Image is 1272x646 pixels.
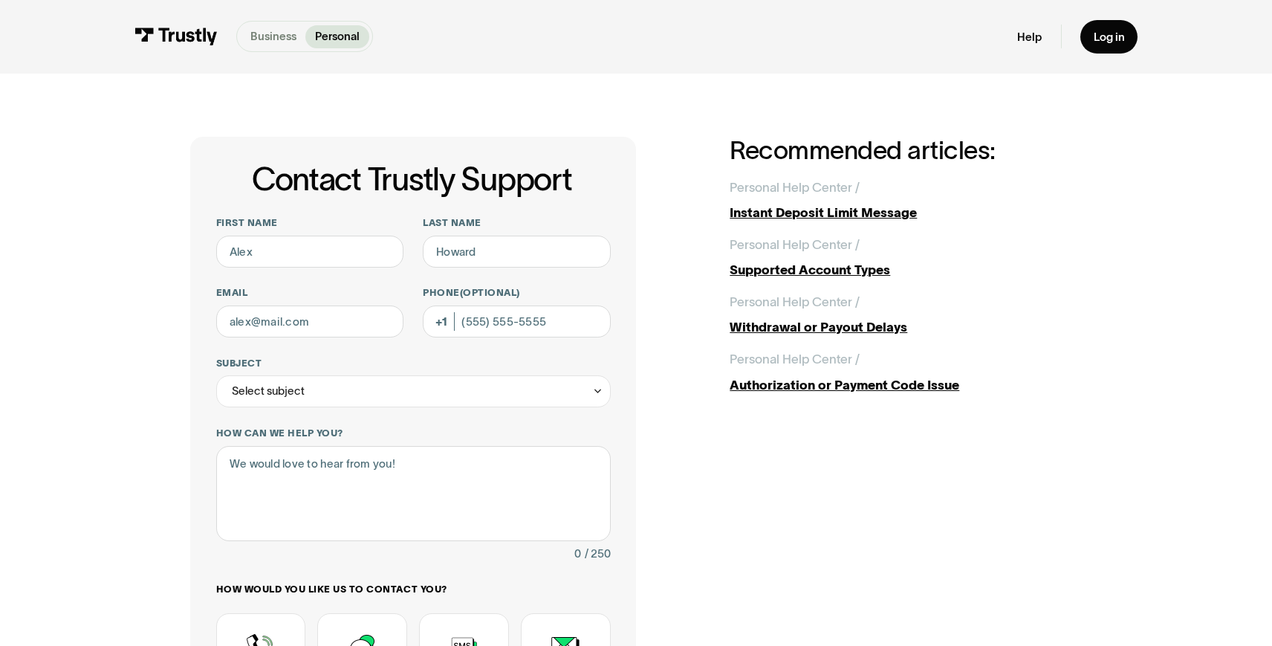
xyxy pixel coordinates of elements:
label: First name [216,216,404,229]
a: Personal Help Center /Supported Account Types [730,235,1081,280]
label: Last name [423,216,611,229]
a: Help [1017,30,1042,44]
div: Select subject [216,375,611,407]
a: Personal Help Center /Authorization or Payment Code Issue [730,349,1081,394]
a: Personal Help Center /Withdrawal or Payout Delays [730,292,1081,337]
a: Business [241,25,306,48]
label: How would you like us to contact you? [216,583,611,595]
label: How can we help you? [216,427,611,439]
a: Personal Help Center /Instant Deposit Limit Message [730,178,1081,222]
div: Instant Deposit Limit Message [730,203,1081,222]
input: (555) 555-5555 [423,306,611,337]
div: Select subject [232,381,305,401]
p: Business [250,28,296,45]
div: Personal Help Center / [730,178,860,197]
div: Log in [1094,30,1125,44]
p: Personal [315,28,360,45]
label: Subject [216,357,611,369]
a: Personal [305,25,369,48]
h1: Contact Trustly Support [213,162,611,197]
div: 0 [574,544,581,563]
label: Phone [423,286,611,299]
div: Supported Account Types [730,260,1081,280]
div: / 250 [585,544,611,563]
div: Withdrawal or Payout Delays [730,317,1081,337]
label: Email [216,286,404,299]
div: Personal Help Center / [730,235,860,254]
input: alex@mail.com [216,306,404,337]
h2: Recommended articles: [730,137,1081,165]
span: (Optional) [460,287,520,298]
div: Personal Help Center / [730,349,860,369]
a: Log in [1080,20,1137,54]
input: Howard [423,236,611,268]
img: Trustly Logo [134,28,217,45]
div: Personal Help Center / [730,292,860,311]
div: Authorization or Payment Code Issue [730,375,1081,395]
input: Alex [216,236,404,268]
